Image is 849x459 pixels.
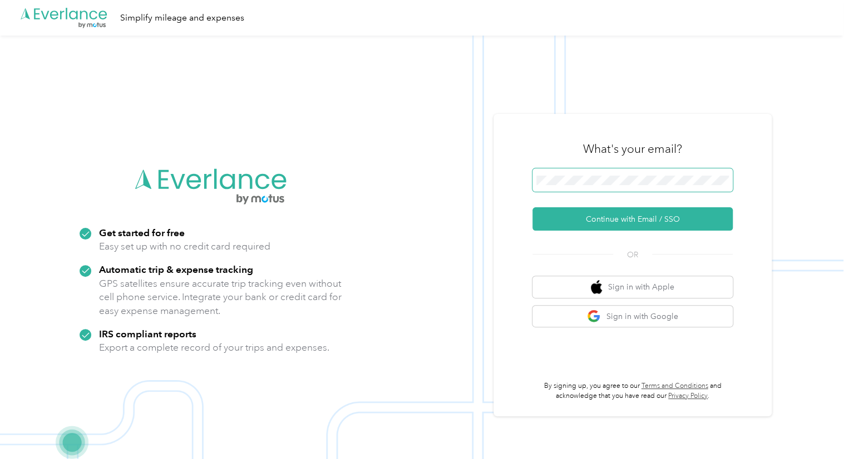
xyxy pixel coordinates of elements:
strong: IRS compliant reports [99,328,196,340]
div: Simplify mileage and expenses [120,11,244,25]
p: GPS satellites ensure accurate trip tracking even without cell phone service. Integrate your bank... [99,277,342,318]
a: Terms and Conditions [641,382,708,390]
button: Continue with Email / SSO [532,207,733,231]
strong: Automatic trip & expense tracking [99,263,253,275]
img: google logo [587,310,601,323]
button: google logoSign in with Google [532,306,733,327]
a: Privacy Policy [668,392,708,400]
strong: Get started for free [99,227,185,238]
p: Export a complete record of your trips and expenses. [99,341,329,355]
p: By signing up, you agree to our and acknowledge that you have read our . [532,381,733,401]
button: apple logoSign in with Apple [532,276,733,298]
img: apple logo [591,280,602,294]
h3: What's your email? [583,141,682,157]
span: OR [613,249,652,261]
p: Easy set up with no credit card required [99,240,270,253]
